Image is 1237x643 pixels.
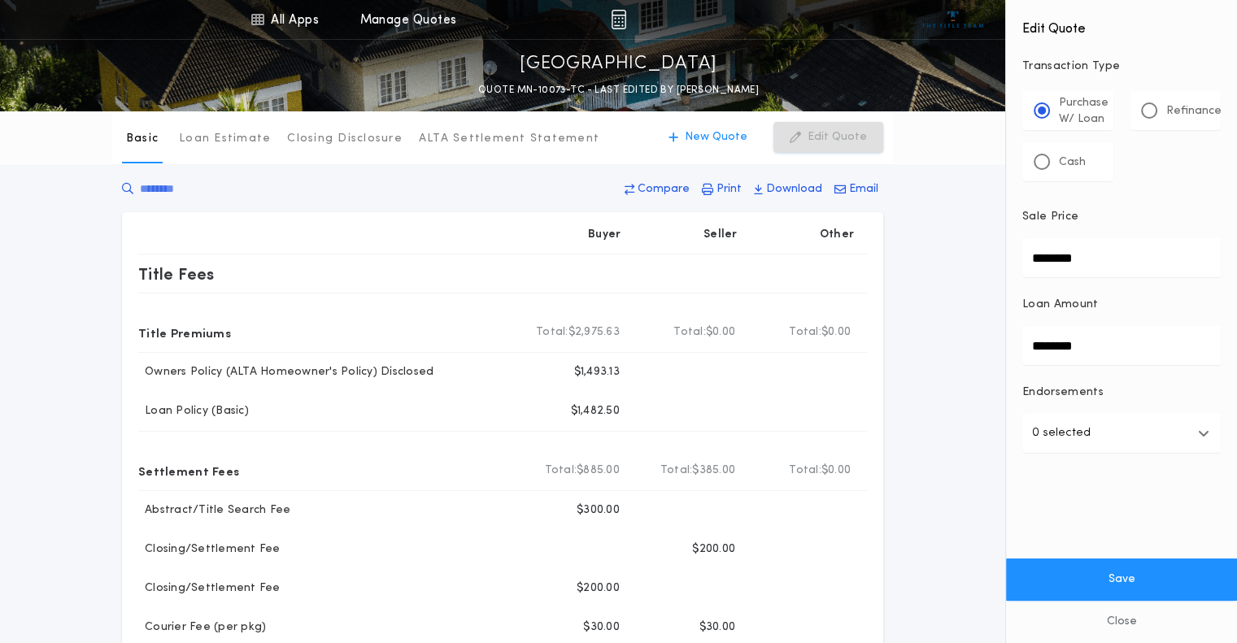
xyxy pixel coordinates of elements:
[766,181,822,198] p: Download
[830,175,883,204] button: Email
[138,319,231,345] p: Title Premiums
[697,175,747,204] button: Print
[808,129,867,146] p: Edit Quote
[1006,558,1237,601] button: Save
[138,364,433,380] p: Owners Policy (ALTA Homeowner's Policy) Disclosed
[1022,326,1221,365] input: Loan Amount
[1022,238,1221,277] input: Sale Price
[789,463,821,479] b: Total:
[574,364,620,380] p: $1,493.13
[179,131,271,147] p: Loan Estimate
[419,131,599,147] p: ALTA Settlement Statement
[577,463,620,479] span: $885.00
[706,324,735,341] span: $0.00
[1059,154,1086,171] p: Cash
[1022,297,1099,313] p: Loan Amount
[1022,384,1221,401] p: Endorsements
[1166,103,1222,119] p: Refinance
[568,324,620,341] span: $2,975.63
[520,51,717,77] p: [GEOGRAPHIC_DATA]
[138,580,281,597] p: Closing/Settlement Fee
[1022,414,1221,453] button: 0 selected
[126,131,159,147] p: Basic
[1022,59,1221,75] p: Transaction Type
[821,324,851,341] span: $0.00
[773,122,883,153] button: Edit Quote
[620,175,695,204] button: Compare
[138,541,281,558] p: Closing/Settlement Fee
[583,619,620,636] p: $30.00
[849,181,878,198] p: Email
[1022,209,1078,225] p: Sale Price
[699,619,735,636] p: $30.00
[138,619,266,636] p: Courier Fee (per pkg)
[588,227,621,243] p: Buyer
[717,181,742,198] p: Print
[138,403,249,419] p: Loan Policy (Basic)
[749,175,827,204] button: Download
[1059,95,1109,128] p: Purchase W/ Loan
[638,181,690,198] p: Compare
[138,458,239,484] p: Settlement Fees
[577,502,620,519] p: $300.00
[922,11,983,28] img: vs-icon
[821,463,851,479] span: $0.00
[692,463,735,479] span: $385.00
[536,324,568,341] b: Total:
[652,122,764,153] button: New Quote
[138,502,290,519] p: Abstract/Title Search Fee
[660,463,693,479] b: Total:
[673,324,706,341] b: Total:
[571,403,620,419] p: $1,482.50
[138,261,215,287] p: Title Fees
[611,10,626,29] img: img
[1022,10,1221,39] h4: Edit Quote
[1032,424,1091,443] p: 0 selected
[703,227,738,243] p: Seller
[577,580,620,597] p: $200.00
[1006,601,1237,643] button: Close
[820,227,854,243] p: Other
[685,129,747,146] p: New Quote
[478,82,759,98] p: QUOTE MN-10073-TC - LAST EDITED BY [PERSON_NAME]
[287,131,403,147] p: Closing Disclosure
[545,463,577,479] b: Total:
[692,541,735,558] p: $200.00
[789,324,821,341] b: Total:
